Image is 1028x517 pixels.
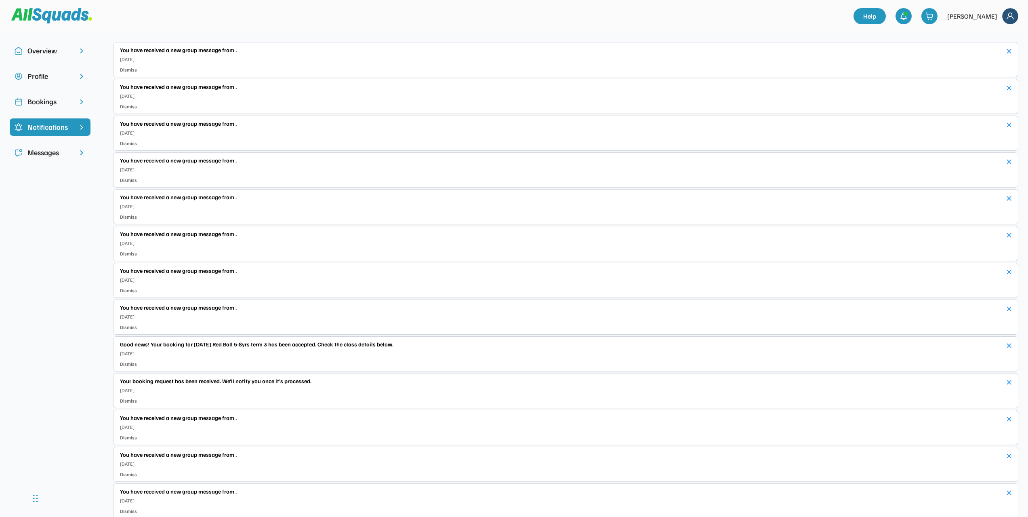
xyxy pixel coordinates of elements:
img: chevron-right.svg [78,149,86,157]
div: You have received a new group message from . [120,82,1000,91]
div: You have received a new group message from . [120,450,1000,459]
button: close [1005,158,1013,166]
button: close [1005,194,1013,203]
div: Dismiss [120,508,137,515]
img: Squad%20Logo.svg [11,8,92,23]
button: close [1005,378,1013,386]
button: close [1005,84,1013,92]
button: close [1005,305,1013,313]
div: Dismiss [120,140,137,147]
img: Frame%2018.svg [1002,8,1018,24]
div: Dismiss [120,324,137,331]
div: Notifications [27,122,73,133]
img: Icon%20copy%205.svg [15,149,23,157]
div: Profile [27,71,73,82]
div: Dismiss [120,397,137,405]
div: [DATE] [120,424,1000,431]
img: chevron-right.svg [78,98,86,106]
button: close [1005,489,1013,497]
div: You have received a new group message from . [120,487,1000,496]
a: Help [854,8,886,24]
img: bell-03%20%281%29.svg [900,12,908,20]
div: Bookings [27,96,73,107]
div: Dismiss [120,103,137,110]
div: Good news! Your booking for [DATE] Red Ball 5-8yrs term 3 has been accepted. Check the class deta... [120,340,1000,348]
div: [DATE] [120,240,1000,247]
div: [DATE] [120,166,1000,173]
img: chevron-right.svg [78,47,86,55]
div: You have received a new group message from . [120,46,1000,54]
div: [DATE] [120,129,1000,137]
button: close [1005,415,1013,423]
img: Icon%20%2820%29.svg [15,123,23,131]
img: chevron-right.svg [78,72,86,80]
div: You have received a new group message from . [120,266,1000,275]
div: Your booking request has been received. We’ll notify you once it’s processed. [120,377,1000,385]
div: You have received a new group message from . [120,156,1000,165]
div: [DATE] [120,497,1000,504]
div: Messages [27,147,73,158]
div: [DATE] [120,313,1000,321]
div: [DATE] [120,350,1000,357]
img: Icon%20copy%2010.svg [15,47,23,55]
img: shopping-cart-01%20%281%29.svg [925,12,933,20]
button: close [1005,452,1013,460]
div: [DATE] [120,276,1000,284]
img: user-circle.svg [15,72,23,80]
button: close [1005,231,1013,239]
img: Icon%20copy%202.svg [15,98,23,106]
div: [DATE] [120,93,1000,100]
div: Dismiss [120,177,137,184]
div: You have received a new group message from . [120,230,1000,238]
div: [DATE] [120,460,1000,468]
button: close [1005,342,1013,350]
div: Dismiss [120,287,137,294]
div: Dismiss [120,434,137,441]
button: close [1005,121,1013,129]
div: [DATE] [120,203,1000,210]
div: [PERSON_NAME] [947,11,997,21]
div: Dismiss [120,213,137,221]
div: Dismiss [120,66,137,74]
button: close [1005,268,1013,276]
div: Dismiss [120,361,137,368]
button: close [1005,47,1013,55]
div: Dismiss [120,471,137,478]
div: You have received a new group message from . [120,303,1000,312]
div: You have received a new group message from . [120,193,1000,201]
div: You have received a new group message from . [120,119,1000,128]
div: [DATE] [120,56,1000,63]
div: Overview [27,45,73,56]
div: [DATE] [120,387,1000,394]
div: Dismiss [120,250,137,257]
div: You have received a new group message from . [120,414,1000,422]
img: chevron-right%20copy%203.svg [78,123,86,131]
